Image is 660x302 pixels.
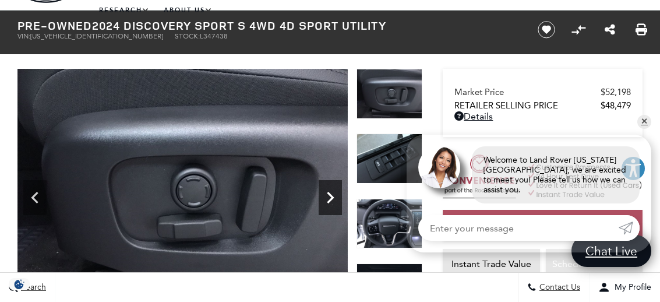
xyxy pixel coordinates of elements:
span: Instant Trade Value [451,258,531,269]
span: $52,198 [601,87,631,97]
a: Schedule Test Drive [546,249,643,279]
span: My Profile [610,283,651,293]
img: Used 2024 Fuji White Land Rover S image 17 [357,69,422,119]
span: [US_VEHICLE_IDENTIFICATION_NUMBER] [30,32,163,40]
div: Next [319,180,342,215]
img: Used 2024 Fuji White Land Rover S image 19 [357,199,422,249]
span: Contact Us [537,283,580,293]
h1: 2024 Discovery Sport S 4WD 4D Sport Utility [17,19,519,32]
img: Opt-Out Icon [6,278,33,290]
div: Welcome to Land Rover [US_STATE][GEOGRAPHIC_DATA], we are excited to meet you! Please tell us how... [472,146,640,203]
a: Instant Trade Value [443,249,539,279]
a: Market Price $52,198 [454,87,631,97]
button: Save vehicle [534,20,559,39]
a: Share this Pre-Owned 2024 Discovery Sport S 4WD 4D Sport Utility [605,23,615,37]
span: Stock: [175,32,200,40]
span: $48,479 [601,100,631,111]
strong: Pre-Owned [17,17,92,33]
a: Submit [619,215,640,241]
section: Click to Open Cookie Consent Modal [6,278,33,290]
span: Market Price [454,87,601,97]
a: Print this Pre-Owned 2024 Discovery Sport S 4WD 4D Sport Utility [636,23,647,37]
img: Used 2024 Fuji White Land Rover S image 18 [357,134,422,184]
input: Enter your message [418,215,619,241]
img: Agent profile photo [418,146,460,188]
span: L347438 [200,32,228,40]
div: Previous [23,180,47,215]
span: VIN: [17,32,30,40]
button: Open user profile menu [590,273,660,302]
button: Compare Vehicle [570,21,587,38]
a: Details [454,111,631,122]
a: Retailer Selling Price $48,479 [454,100,631,111]
span: Schedule Test Drive [552,258,636,269]
span: Retailer Selling Price [454,100,601,111]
